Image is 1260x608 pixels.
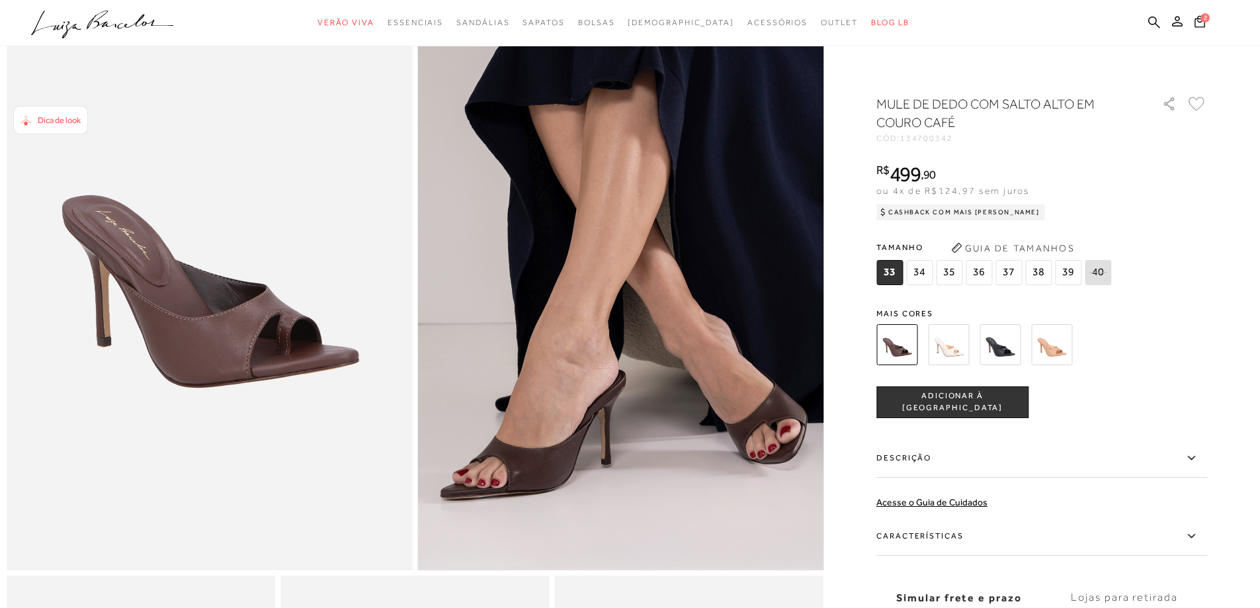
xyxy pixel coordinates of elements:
a: noSubCategoriesText [388,11,443,35]
span: Sapatos [523,18,564,27]
a: noSubCategoriesText [821,11,858,35]
img: MULE DE DEDO COM SALTO ALTO EM COURO CAFÉ [876,324,917,365]
span: 36 [966,260,992,285]
a: BLOG LB [871,11,909,35]
span: Tamanho [876,238,1114,257]
span: Bolsas [578,18,615,27]
span: 39 [1055,260,1081,285]
span: Mais cores [876,310,1207,318]
span: ADICIONAR À [GEOGRAPHIC_DATA] [877,390,1028,413]
span: Verão Viva [317,18,374,27]
span: 2 [1200,13,1210,22]
span: Sandálias [456,18,509,27]
span: 34 [906,260,933,285]
span: ou 4x de R$124,97 sem juros [876,185,1029,196]
span: 33 [876,260,903,285]
span: Outlet [821,18,858,27]
span: 35 [936,260,962,285]
label: Características [876,517,1207,556]
div: CÓD: [876,134,1141,142]
span: 134700342 [900,134,953,143]
button: 2 [1191,15,1209,32]
a: noSubCategoriesText [747,11,808,35]
button: ADICIONAR À [GEOGRAPHIC_DATA] [876,386,1029,418]
span: Dica de look [38,115,81,125]
a: noSubCategoriesText [578,11,615,35]
a: noSubCategoriesText [317,11,374,35]
label: Descrição [876,439,1207,478]
span: 499 [890,162,921,186]
button: Guia de Tamanhos [946,238,1079,259]
span: Acessórios [747,18,808,27]
span: Essenciais [388,18,443,27]
span: [DEMOGRAPHIC_DATA] [628,18,734,27]
a: Acesse o Guia de Cuidados [876,497,987,507]
span: 38 [1025,260,1052,285]
a: noSubCategoriesText [628,11,734,35]
span: 37 [995,260,1022,285]
i: , [921,169,936,181]
span: 90 [923,167,936,181]
img: SANDÁLIA DE DEDO EM COURO BEGE BLUSH E SALTO ALTO FINO [1031,324,1072,365]
span: BLOG LB [871,18,909,27]
img: MULE DE DEDO COM SALTO ALTO EM COURO PRETO [980,324,1021,365]
h1: MULE DE DEDO COM SALTO ALTO EM COURO CAFÉ [876,95,1124,132]
a: noSubCategoriesText [523,11,564,35]
span: 40 [1085,260,1111,285]
a: noSubCategoriesText [456,11,509,35]
div: Cashback com Mais [PERSON_NAME] [876,204,1045,220]
i: R$ [876,164,890,176]
img: MULE DE DEDO COM SALTO ALTO EM COURO OFF WHITE [928,324,969,365]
